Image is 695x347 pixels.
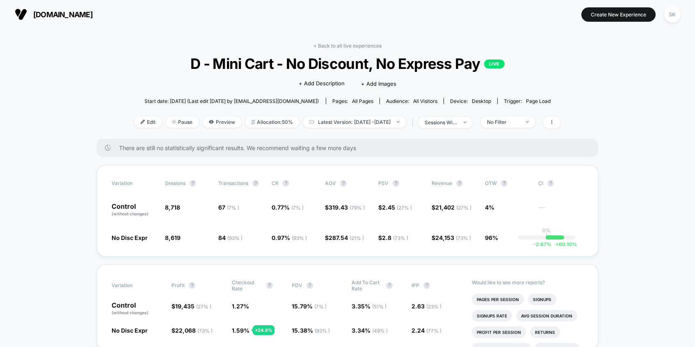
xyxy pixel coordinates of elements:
span: IPP [412,282,419,288]
span: 60.10 % [551,241,577,247]
span: 0.77 % [272,204,304,211]
span: (without changes) [112,211,149,216]
img: calendar [309,120,314,124]
span: Page Load [526,98,551,104]
li: Signups [528,294,556,305]
div: SK [664,7,680,23]
p: | [546,233,547,240]
span: [DOMAIN_NAME] [33,10,93,19]
img: rebalance [251,120,255,124]
span: 15.79 % [292,303,327,310]
a: < Back to all live experiences [313,43,382,49]
span: ( 27 % ) [397,205,412,211]
div: Audience: [386,98,437,104]
button: ? [340,180,347,187]
p: LIVE [484,59,505,68]
span: 2.45 [382,204,412,211]
span: Pause [166,116,199,128]
span: ( 27 % ) [196,304,211,310]
span: D - Mini Cart - No Discount, No Express Pay [156,55,539,72]
span: 22,068 [175,327,213,334]
span: (without changes) [112,310,149,315]
span: 67 [218,204,239,211]
span: 8,718 [165,204,180,211]
span: Checkout Rate [232,279,262,292]
span: 2.24 [412,327,441,334]
span: 3.34 % [352,327,388,334]
span: $ [378,234,408,241]
span: All Visitors [413,98,437,104]
span: --- [538,205,583,217]
li: Returns [530,326,560,338]
span: 287.54 [329,234,364,241]
span: $ [432,204,471,211]
span: ( 51 % ) [372,304,386,310]
p: Control [112,203,157,217]
button: ? [283,180,289,187]
span: Allocation: 50% [245,116,299,128]
span: 1.27 % [232,303,249,310]
span: 2.63 [412,303,441,310]
button: ? [306,282,313,289]
button: ? [190,180,196,187]
img: edit [141,120,145,124]
div: Trigger: [504,98,551,104]
span: 84 [218,234,242,241]
div: No Filter [487,119,520,125]
span: Variation [112,180,157,187]
li: Pages Per Session [472,294,524,305]
span: ( 7 % ) [314,304,327,310]
span: CR [272,180,279,186]
span: $ [171,303,211,310]
span: There are still no statistically significant results. We recommend waiting a few more days [119,144,582,151]
img: end [397,121,400,123]
div: Pages: [332,98,373,104]
span: OTW [485,180,530,187]
button: ? [189,282,195,289]
span: + [556,241,559,247]
button: ? [456,180,463,187]
span: $ [171,327,213,334]
span: $ [432,234,471,241]
span: No Disc Expr [112,327,148,334]
span: Variation [112,279,157,292]
span: PSV [378,180,389,186]
span: ( 49 % ) [372,328,388,334]
span: 96% [485,234,498,241]
span: ( 93 % ) [227,235,242,241]
span: Revenue [432,180,452,186]
span: + Add Description [299,80,345,88]
span: ( 7 % ) [227,205,239,211]
li: Signups Rate [472,310,512,322]
span: 3.35 % [352,303,386,310]
span: ( 73 % ) [393,235,408,241]
span: | [410,116,418,128]
span: No Disc Expr [112,234,148,241]
span: $ [325,204,365,211]
span: 2.8 [382,234,408,241]
span: Profit [171,282,185,288]
span: ( 93 % ) [315,328,330,334]
span: Device: [444,98,497,104]
p: 0% [542,227,551,233]
button: Create New Experience [581,7,656,22]
span: Transactions [218,180,248,186]
p: Control [112,302,163,316]
span: $ [378,204,412,211]
span: Preview [203,116,241,128]
span: ( 7 % ) [291,205,304,211]
button: SK [662,6,683,23]
span: 24,153 [435,234,471,241]
span: 0.97 % [272,234,307,241]
span: ( 27 % ) [456,205,471,211]
span: 15.38 % [292,327,330,334]
span: Start date: [DATE] (Last edit [DATE] by [EMAIL_ADDRESS][DOMAIN_NAME]) [144,98,319,104]
span: Latest Version: [DATE] - [DATE] [303,116,406,128]
li: Avg Session Duration [516,310,577,322]
div: + 24.8 % [253,325,274,335]
button: ? [393,180,399,187]
img: Visually logo [15,8,27,21]
li: Profit Per Session [472,326,526,338]
img: end [172,120,176,124]
span: AOV [325,180,336,186]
